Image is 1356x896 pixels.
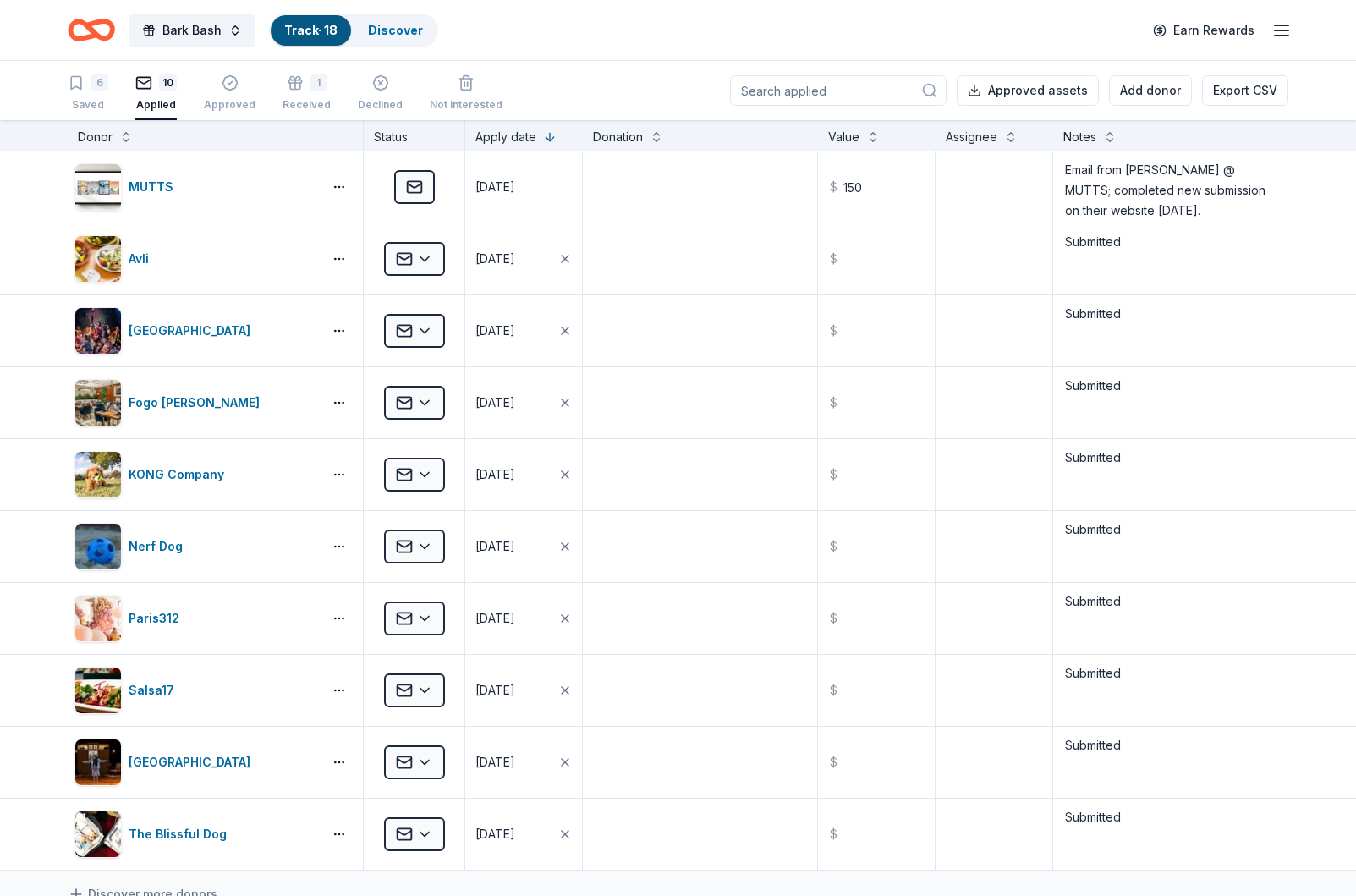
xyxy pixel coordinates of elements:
img: Image for MUTTS [75,164,121,210]
div: Approved [204,98,255,112]
textarea: Submitted [1055,657,1287,724]
div: [DATE] [475,249,515,269]
button: Image for MUTTSMUTTS [74,163,316,211]
button: Image for The Blissful DogThe Blissful Dog [74,811,316,858]
div: Declined [358,98,403,112]
div: 6 [91,74,108,91]
div: MUTTS [129,177,180,197]
button: Image for AvliAvli [74,235,316,283]
span: Bark Bash [162,20,222,41]
div: Notes [1063,127,1096,147]
div: [DATE] [475,536,515,557]
img: Image for Salsa17 [75,668,121,713]
div: Apply date [475,127,536,147]
textarea: Email from [PERSON_NAME] @ MUTTS; completed new submission on their website [DATE]. [1055,153,1287,221]
img: Image for Paris312 [75,596,121,641]
button: 10Applied [135,68,177,120]
div: [DATE] [475,321,515,341]
div: [DATE] [475,824,515,844]
textarea: Submitted [1055,369,1287,437]
button: [DATE] [465,367,582,438]
textarea: Submitted [1055,513,1287,580]
div: [GEOGRAPHIC_DATA] [129,321,257,341]
button: Image for Steppenwolf Theatre[GEOGRAPHIC_DATA] [74,739,316,786]
button: [DATE] [465,223,582,294]
div: [DATE] [475,177,515,197]
div: The Blissful Dog [129,824,233,844]
a: Discover [368,23,423,37]
img: Image for Avli [75,236,121,282]
textarea: Submitted [1055,297,1287,365]
button: Image for Fogo de ChaoFogo [PERSON_NAME] [74,379,316,426]
div: Salsa17 [129,680,181,701]
div: Not interested [430,98,502,112]
button: Add donor [1109,75,1192,106]
button: Export CSV [1202,75,1288,106]
div: KONG Company [129,464,231,485]
img: Image for Fogo de Chao [75,380,121,426]
input: Search applied [730,75,947,106]
img: Image for Nerf Dog [75,524,121,569]
div: Saved [68,98,108,112]
div: Donation [593,127,643,147]
div: [DATE] [475,393,515,413]
img: Image for Chicago Shakespeare Theater [75,308,121,354]
div: [DATE] [475,608,515,629]
img: Image for KONG Company [75,452,121,497]
div: [GEOGRAPHIC_DATA] [129,752,257,772]
div: [DATE] [475,464,515,485]
div: Donor [78,127,113,147]
div: Status [364,120,465,151]
button: [DATE] [465,439,582,510]
a: Earn Rewards [1143,15,1265,46]
textarea: Submitted [1055,728,1287,796]
button: [DATE] [465,799,582,870]
button: Image for Salsa17Salsa17 [74,667,316,714]
div: [DATE] [475,680,515,701]
div: Assignee [946,127,997,147]
div: Avli [129,249,156,269]
button: Image for Nerf DogNerf Dog [74,523,316,570]
div: Fogo [PERSON_NAME] [129,393,266,413]
img: Image for Steppenwolf Theatre [75,739,121,785]
button: Image for KONG CompanyKONG Company [74,451,316,498]
div: Value [828,127,859,147]
button: [DATE] [465,655,582,726]
button: Not interested [430,68,502,120]
img: Image for The Blissful Dog [75,811,121,857]
div: [DATE] [475,752,515,772]
textarea: Submitted [1055,800,1287,868]
button: Image for Chicago Shakespeare Theater[GEOGRAPHIC_DATA] [74,307,316,355]
div: Applied [135,98,177,112]
a: Home [68,10,115,50]
button: [DATE] [465,151,582,223]
button: Bark Bash [129,14,255,47]
button: Image for Paris312Paris312 [74,595,316,642]
div: Paris312 [129,608,186,629]
div: Nerf Dog [129,536,189,557]
button: [DATE] [465,727,582,798]
button: Track· 18Discover [269,14,438,47]
button: Approved [204,68,255,120]
button: 6Saved [68,68,108,120]
div: 1 [310,74,327,91]
button: 1Received [283,68,331,120]
button: [DATE] [465,295,582,366]
div: 10 [159,74,177,91]
textarea: Submitted [1055,441,1287,508]
button: [DATE] [465,583,582,654]
button: [DATE] [465,511,582,582]
div: Received [283,98,331,112]
button: Approved assets [957,75,1099,106]
button: Declined [358,68,403,120]
textarea: Submitted [1055,585,1287,652]
a: Track· 18 [284,23,338,37]
textarea: Submitted [1055,225,1287,293]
